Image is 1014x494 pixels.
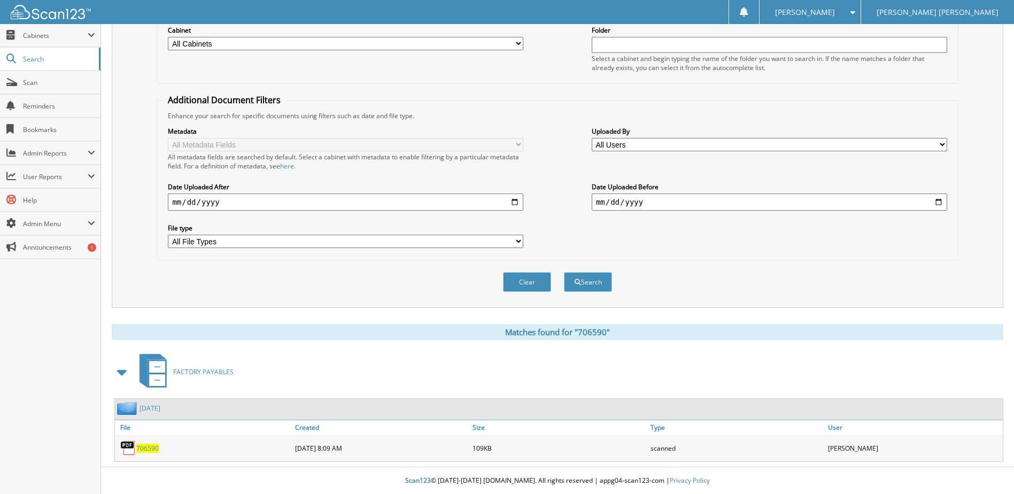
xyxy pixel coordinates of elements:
label: Metadata [168,127,523,136]
span: Search [23,55,94,64]
label: Cabinet [168,26,523,35]
span: FACTORY PAYABLES [173,367,234,376]
a: Created [292,420,470,435]
span: Bookmarks [23,125,95,134]
a: User [825,420,1003,435]
span: Announcements [23,243,95,252]
div: All metadata fields are searched by default. Select a cabinet with metadata to enable filtering b... [168,152,523,171]
a: here [280,161,294,171]
div: Select a cabinet and begin typing the name of the folder you want to search in. If the name match... [592,54,947,72]
div: 1 [88,243,96,252]
a: 706590 [136,444,159,453]
div: © [DATE]-[DATE] [DOMAIN_NAME]. All rights reserved | appg04-scan123-com | [101,468,1014,494]
button: Search [564,272,612,292]
label: Date Uploaded After [168,182,523,191]
a: [DATE] [140,404,160,413]
div: 109KB [470,437,647,459]
span: [PERSON_NAME] [775,9,835,16]
a: Privacy Policy [670,476,710,485]
img: folder2.png [117,402,140,415]
input: start [168,194,523,211]
span: Help [23,196,95,205]
a: FACTORY PAYABLES [133,351,234,393]
img: PDF.png [120,440,136,456]
input: end [592,194,947,211]
button: Clear [503,272,551,292]
span: Scan [23,78,95,87]
span: Scan123 [405,476,431,485]
label: Uploaded By [592,127,947,136]
span: Reminders [23,102,95,111]
div: Matches found for "706590" [112,324,1003,340]
label: File type [168,223,523,233]
a: File [115,420,292,435]
iframe: Chat Widget [961,443,1014,494]
img: scan123-logo-white.svg [11,5,91,19]
a: Size [470,420,647,435]
span: [PERSON_NAME] [PERSON_NAME] [877,9,998,16]
div: Enhance your search for specific documents using filters such as date and file type. [162,111,952,120]
div: [PERSON_NAME] [825,437,1003,459]
div: [DATE] 8:09 AM [292,437,470,459]
label: Date Uploaded Before [592,182,947,191]
legend: Additional Document Filters [162,94,286,106]
span: User Reports [23,172,88,181]
span: Cabinets [23,31,88,40]
label: Folder [592,26,947,35]
span: Admin Reports [23,149,88,158]
span: Admin Menu [23,219,88,228]
a: Type [648,420,825,435]
div: scanned [648,437,825,459]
